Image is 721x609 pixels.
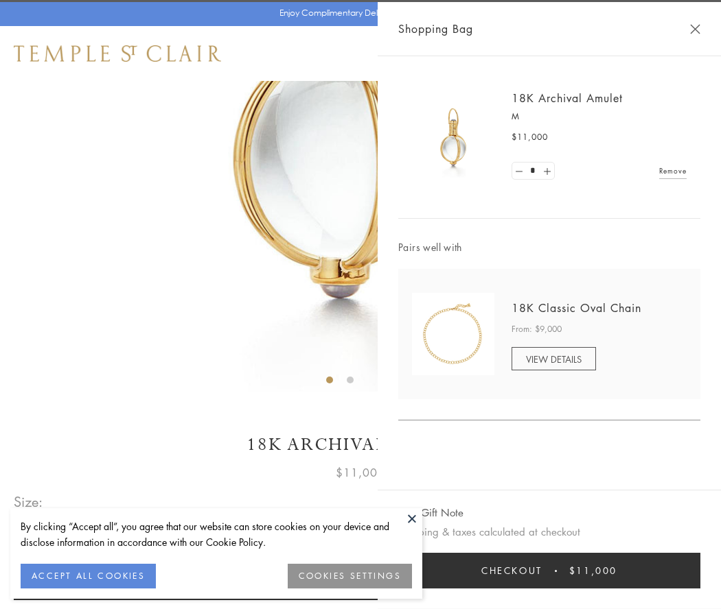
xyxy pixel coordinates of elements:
[659,163,687,178] a: Remove
[540,163,553,180] a: Set quantity to 2
[512,163,526,180] a: Set quantity to 0
[14,490,44,513] span: Size:
[412,96,494,178] img: 18K Archival Amulet
[512,347,596,370] a: VIEW DETAILS
[526,353,582,366] span: VIEW DETAILS
[279,6,435,20] p: Enjoy Complimentary Delivery & Returns
[14,45,221,62] img: Temple St. Clair
[21,518,412,550] div: By clicking “Accept all”, you agree that our website can store cookies on your device and disclos...
[512,130,548,144] span: $11,000
[690,24,700,34] button: Close Shopping Bag
[398,20,473,38] span: Shopping Bag
[412,293,494,375] img: N88865-OV18
[14,433,707,457] h1: 18K Archival Amulet
[512,322,562,336] span: From: $9,000
[398,504,463,521] button: Add Gift Note
[512,91,623,106] a: 18K Archival Amulet
[398,553,700,588] button: Checkout $11,000
[512,110,687,123] p: M
[512,300,641,315] a: 18K Classic Oval Chain
[398,523,700,540] p: Shipping & taxes calculated at checkout
[288,564,412,588] button: COOKIES SETTINGS
[481,563,542,578] span: Checkout
[336,464,385,481] span: $11,000
[569,563,617,578] span: $11,000
[398,239,700,255] span: Pairs well with
[21,564,156,588] button: ACCEPT ALL COOKIES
